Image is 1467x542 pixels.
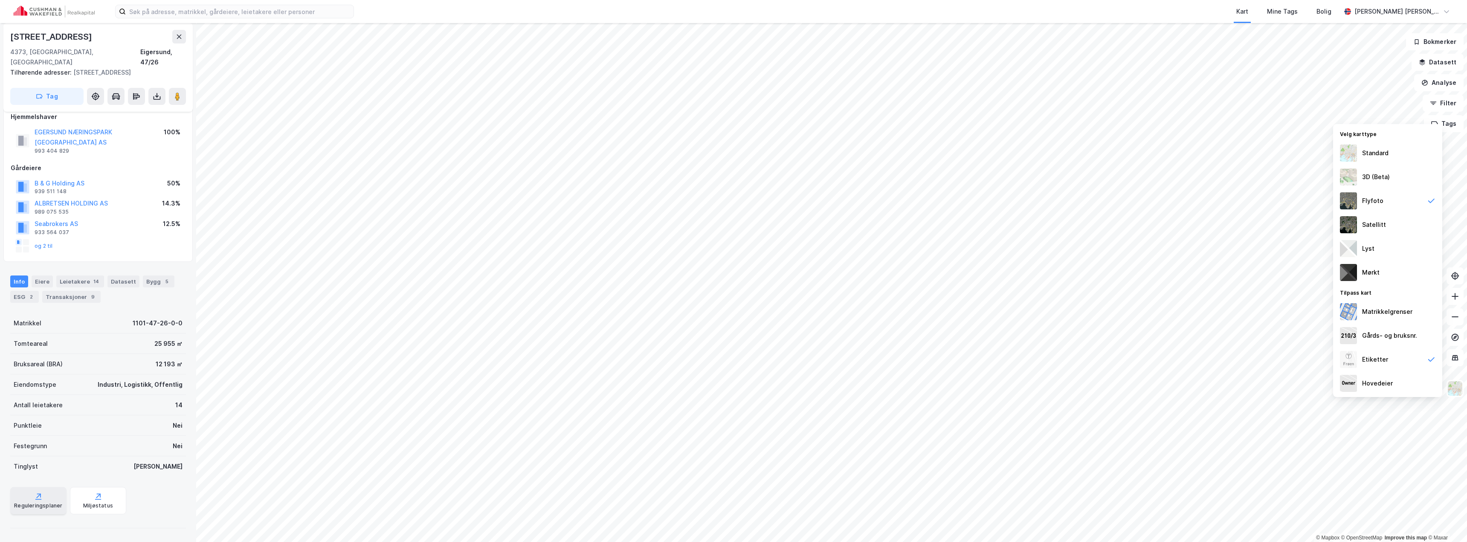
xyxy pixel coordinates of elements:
img: Z [1340,192,1357,209]
div: Mørkt [1362,267,1380,278]
div: 933 564 037 [35,229,69,236]
div: ESG [10,291,39,303]
img: Z [1340,351,1357,368]
div: 12.5% [163,219,180,229]
div: Kontrollprogram for chat [1424,501,1467,542]
div: Hjemmelshaver [11,112,186,122]
div: Tinglyst [14,461,38,472]
div: 14 [175,400,183,410]
a: Mapbox [1316,535,1339,541]
div: Nei [173,420,183,431]
div: Bolig [1316,6,1331,17]
div: Tilpass kart [1333,284,1442,300]
img: Z [1340,168,1357,185]
a: OpenStreetMap [1341,535,1383,541]
img: 9k= [1340,216,1357,233]
img: majorOwner.b5e170eddb5c04bfeeff.jpeg [1340,375,1357,392]
div: Kart [1236,6,1248,17]
div: Gårds- og bruksnr. [1362,330,1417,341]
img: nCdM7BzjoCAAAAAElFTkSuQmCC [1340,264,1357,281]
span: Tilhørende adresser: [10,69,73,76]
div: 989 075 535 [35,209,69,215]
button: Tags [1424,115,1464,132]
div: 9 [89,293,97,301]
img: cadastreBorders.cfe08de4b5ddd52a10de.jpeg [1340,303,1357,320]
div: Bruksareal (BRA) [14,359,63,369]
div: 4373, [GEOGRAPHIC_DATA], [GEOGRAPHIC_DATA] [10,47,140,67]
div: 14.3% [162,198,180,209]
div: Eigersund, 47/26 [140,47,186,67]
div: 14 [92,277,101,286]
iframe: Chat Widget [1424,501,1467,542]
div: Gårdeiere [11,163,186,173]
div: Punktleie [14,420,42,431]
img: cushman-wakefield-realkapital-logo.202ea83816669bd177139c58696a8fa1.svg [14,6,95,17]
div: 100% [164,127,180,137]
div: Nei [173,441,183,451]
div: [PERSON_NAME] [133,461,183,472]
div: Velg karttype [1333,126,1442,141]
div: Transaksjoner [42,291,101,303]
div: Matrikkelgrenser [1362,307,1412,317]
img: luj3wr1y2y3+OchiMxRmMxRlscgabnMEmZ7DJGWxyBpucwSZnsMkZbHIGm5zBJmewyRlscgabnMEmZ7DJGWxyBpucwSZnsMkZ... [1340,240,1357,257]
div: Mine Tags [1267,6,1298,17]
div: 3D (Beta) [1362,172,1390,182]
button: Analyse [1414,74,1464,91]
button: Bokmerker [1406,33,1464,50]
div: Miljøstatus [83,502,113,509]
div: Lyst [1362,243,1374,254]
div: Info [10,275,28,287]
div: Eiendomstype [14,380,56,390]
div: [PERSON_NAME] [PERSON_NAME] [1354,6,1440,17]
div: Satellitt [1362,220,1386,230]
img: Z [1447,380,1463,397]
div: Flyfoto [1362,196,1383,206]
div: [STREET_ADDRESS] [10,67,179,78]
div: Etiketter [1362,354,1388,365]
div: Bygg [143,275,174,287]
img: Z [1340,145,1357,162]
div: 993 404 829 [35,148,69,154]
div: 25 955 ㎡ [154,339,183,349]
img: cadastreKeys.547ab17ec502f5a4ef2b.jpeg [1340,327,1357,344]
a: Improve this map [1385,535,1427,541]
input: Søk på adresse, matrikkel, gårdeiere, leietakere eller personer [126,5,354,18]
div: 12 193 ㎡ [156,359,183,369]
button: Filter [1423,95,1464,112]
div: Datasett [107,275,139,287]
div: 1101-47-26-0-0 [133,318,183,328]
div: Antall leietakere [14,400,63,410]
div: Eiere [32,275,53,287]
button: Tag [10,88,84,105]
div: 939 511 148 [35,188,67,195]
div: Industri, Logistikk, Offentlig [98,380,183,390]
div: Reguleringsplaner [14,502,62,509]
div: Tomteareal [14,339,48,349]
div: [STREET_ADDRESS] [10,30,94,43]
div: Hovedeier [1362,378,1393,388]
div: Leietakere [56,275,104,287]
div: 2 [27,293,35,301]
div: Standard [1362,148,1389,158]
div: Matrikkel [14,318,41,328]
div: 5 [162,277,171,286]
div: 50% [167,178,180,188]
div: Festegrunn [14,441,47,451]
button: Datasett [1412,54,1464,71]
